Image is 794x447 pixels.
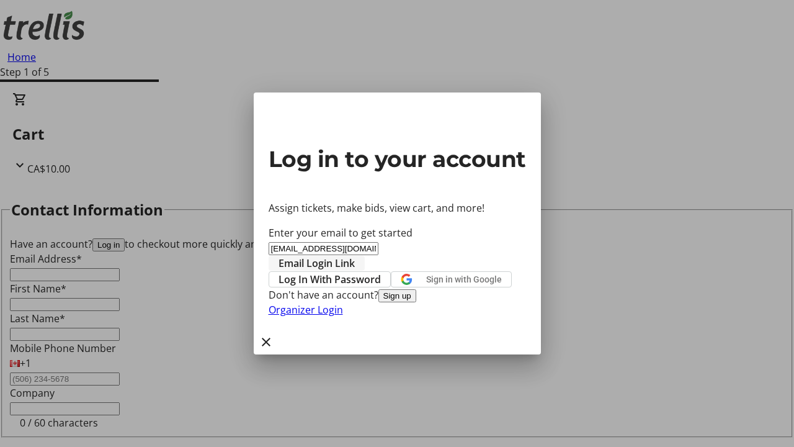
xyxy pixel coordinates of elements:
[279,256,355,271] span: Email Login Link
[269,303,343,317] a: Organizer Login
[269,242,378,255] input: Email Address
[378,289,416,302] button: Sign up
[269,226,413,240] label: Enter your email to get started
[269,271,391,287] button: Log In With Password
[254,330,279,354] button: Close
[391,271,512,287] button: Sign in with Google
[279,272,381,287] span: Log In With Password
[426,274,502,284] span: Sign in with Google
[269,287,526,302] div: Don't have an account?
[269,201,526,215] p: Assign tickets, make bids, view cart, and more!
[269,256,365,271] button: Email Login Link
[269,142,526,176] h2: Log in to your account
